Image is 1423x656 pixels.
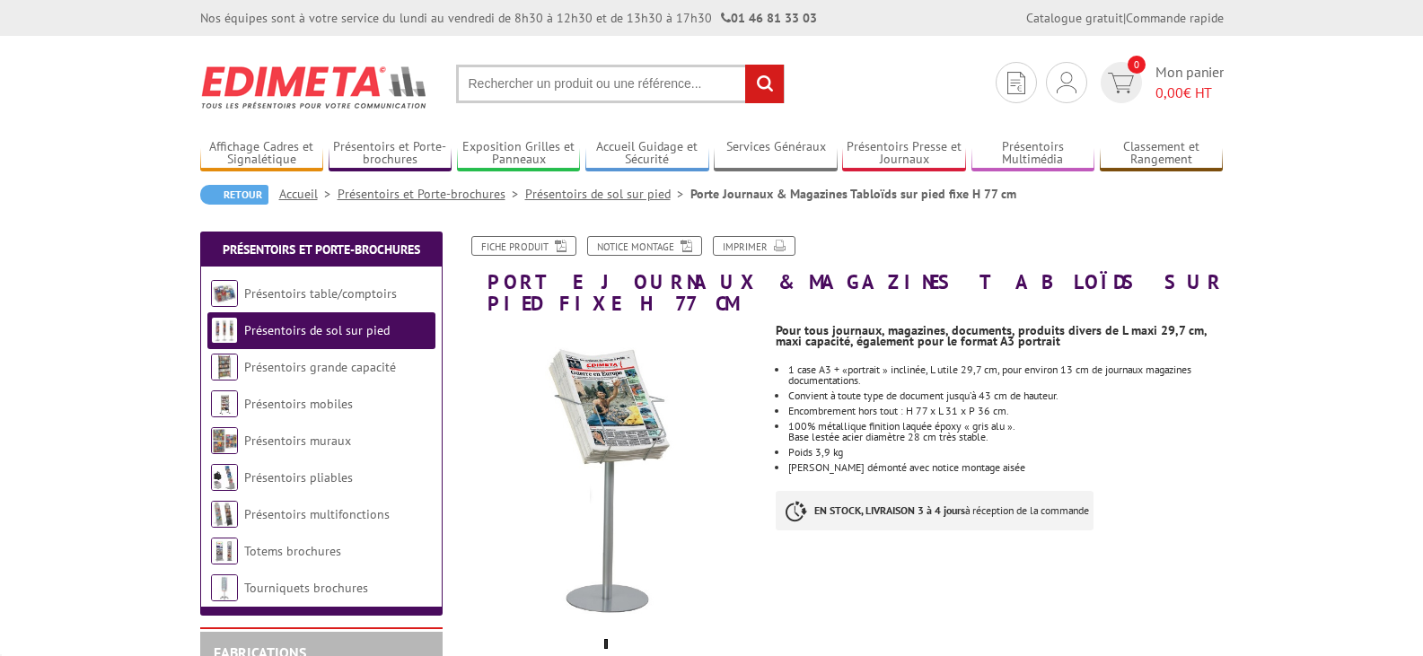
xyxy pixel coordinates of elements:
p: Poids 3,9 kg [788,447,1223,458]
img: Présentoirs grande capacité [211,354,238,380]
a: Accueil [279,186,338,202]
li: 1 case A3 + «portrait » inclinée, L utile 29,7 cm, pour environ 13 cm de journaux magazines docum... [788,364,1223,386]
h1: Porte Journaux & Magazines Tabloïds sur pied fixe H 77 cm [447,236,1237,314]
img: presentoirs_brochures_22351808_2.jpg [461,323,763,625]
a: Accueil Guidage et Sécurité [585,139,709,169]
img: Présentoirs mobiles [211,390,238,417]
a: Présentoirs muraux [244,433,351,449]
a: Présentoirs table/comptoirs [244,285,397,302]
a: Imprimer [713,236,795,256]
a: Classement et Rangement [1100,139,1224,169]
a: Présentoirs multifonctions [244,506,390,522]
a: Présentoirs mobiles [244,396,353,412]
strong: EN STOCK, LIVRAISON 3 à 4 jours [814,503,965,517]
span: 0,00 [1155,83,1183,101]
li: Encombrement hors tout : H 77 x L 31 x P 36 cm. [788,406,1223,416]
a: Totems brochures [244,543,341,559]
input: rechercher [745,65,784,103]
a: Présentoirs grande capacité [244,359,396,375]
div: Nos équipes sont à votre service du lundi au vendredi de 8h30 à 12h30 et de 13h30 à 17h30 [200,9,817,27]
a: Présentoirs et Porte-brochures [338,186,525,202]
a: Exposition Grilles et Panneaux [457,139,581,169]
a: devis rapide 0 Mon panier 0,00€ HT [1096,62,1224,103]
li: [PERSON_NAME] démonté avec notice montage aisée [788,462,1223,473]
div: | [1026,9,1224,27]
img: Totems brochures [211,538,238,564]
strong: 01 46 81 33 03 [721,10,817,26]
li: Porte Journaux & Magazines Tabloïds sur pied fixe H 77 cm [690,185,1016,203]
img: devis rapide [1007,72,1025,94]
a: Services Généraux [714,139,838,169]
a: Présentoirs pliables [244,469,353,485]
a: Commande rapide [1126,10,1224,26]
img: Edimeta [200,54,429,120]
a: Présentoirs Presse et Journaux [842,139,966,169]
span: 0 [1128,56,1146,74]
a: Affichage Cadres et Signalétique [200,139,324,169]
li: 100% métallique finition laquée époxy « gris alu ». Base lestée acier diamètre 28 cm très stable. [788,421,1223,442]
a: Fiche produit [471,236,576,256]
img: Présentoirs de sol sur pied [211,317,238,344]
img: Présentoirs muraux [211,427,238,454]
a: Présentoirs et Porte-brochures [329,139,452,169]
a: Présentoirs Multimédia [971,139,1095,169]
a: Catalogue gratuit [1026,10,1123,26]
li: Convient à toute type de document jusqu’à 43 cm de hauteur. [788,390,1223,401]
a: Présentoirs et Porte-brochures [223,241,420,258]
input: Rechercher un produit ou une référence... [456,65,785,103]
span: € HT [1155,83,1224,103]
a: Tourniquets brochures [244,580,368,596]
img: Tourniquets brochures [211,574,238,601]
strong: Pour tous journaux, magazines, documents, produits divers de L maxi 29,7 cm, maxi capacité, égale... [776,322,1207,349]
a: Présentoirs de sol sur pied [244,322,390,338]
a: Notice Montage [587,236,702,256]
img: devis rapide [1057,72,1076,93]
img: Présentoirs pliables [211,464,238,491]
p: à réception de la commande [776,491,1094,530]
img: devis rapide [1108,73,1134,93]
a: Présentoirs de sol sur pied [525,186,690,202]
img: Présentoirs table/comptoirs [211,280,238,307]
img: Présentoirs multifonctions [211,501,238,528]
span: Mon panier [1155,62,1224,103]
a: Retour [200,185,268,205]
